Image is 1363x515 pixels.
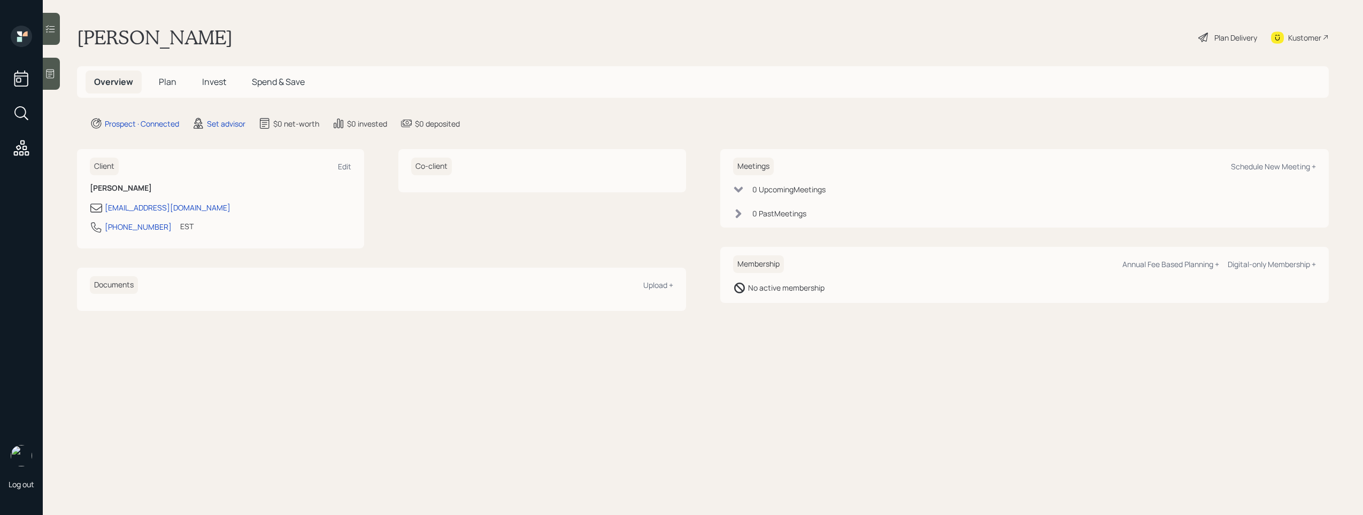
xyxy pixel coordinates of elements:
div: $0 net-worth [273,118,319,129]
div: $0 invested [347,118,387,129]
div: [PHONE_NUMBER] [105,221,172,232]
div: $0 deposited [415,118,460,129]
h6: Documents [90,276,138,294]
div: 0 Upcoming Meeting s [752,184,826,195]
div: Digital-only Membership + [1228,259,1316,269]
div: Schedule New Meeting + [1231,161,1316,171]
div: 0 Past Meeting s [752,208,806,219]
span: Invest [202,76,226,88]
div: Upload + [643,280,673,290]
div: Kustomer [1288,32,1321,43]
div: Annual Fee Based Planning + [1122,259,1219,269]
h6: Client [90,158,119,175]
span: Overview [94,76,133,88]
img: retirable_logo.png [11,445,32,466]
div: [EMAIL_ADDRESS][DOMAIN_NAME] [105,202,230,213]
div: Prospect · Connected [105,118,179,129]
div: Plan Delivery [1214,32,1257,43]
h6: [PERSON_NAME] [90,184,351,193]
div: No active membership [748,282,825,293]
h1: [PERSON_NAME] [77,26,233,49]
span: Spend & Save [252,76,305,88]
div: Log out [9,479,34,489]
span: Plan [159,76,176,88]
div: EST [180,221,194,232]
h6: Membership [733,255,784,273]
div: Edit [338,161,351,171]
div: Set advisor [207,118,245,129]
h6: Co-client [411,158,452,175]
h6: Meetings [733,158,774,175]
